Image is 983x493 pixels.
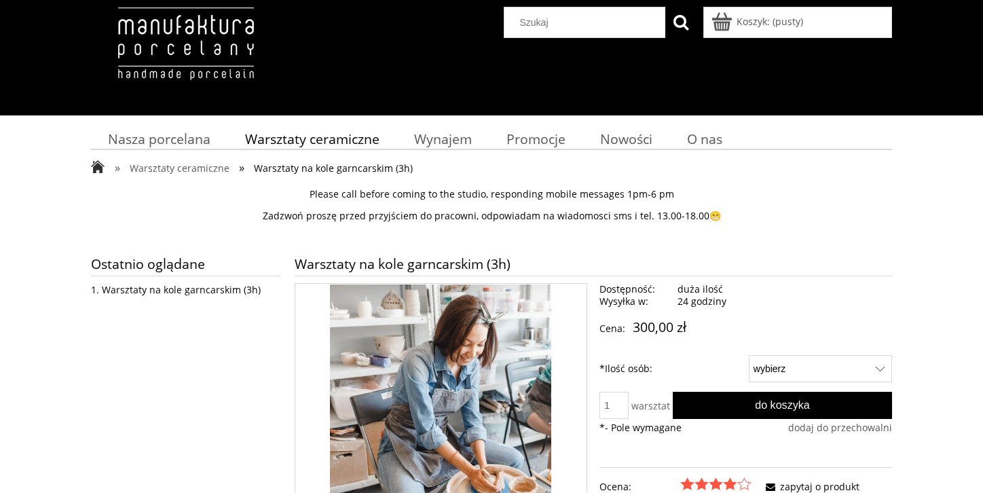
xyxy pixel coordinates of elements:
a: dodaj do przechowalni [788,422,892,434]
a: Nasza porcelana [91,126,228,152]
span: Warsztaty ceramiczne [245,130,379,148]
span: Do koszyka [755,399,810,411]
span: Wysyłka w: [599,295,673,308]
a: Warsztaty na kole garncarskim (3h) [102,283,261,296]
span: Ostatnio oglądane [91,252,281,276]
input: ilość [599,392,629,419]
button: Do koszyka [673,392,892,419]
a: Nowości [583,126,670,152]
span: O nas [687,130,722,148]
a: Wynajem [397,126,489,152]
span: Dostępność: [599,283,673,295]
span: Koszyk: [737,15,770,28]
a: Produkty w koszyku 0. Przejdź do koszyka [713,15,803,28]
a: O nas [670,126,740,152]
span: » [115,160,120,175]
p: Zadzwoń proszę przed przyjściem do pracowni, odpowiadam na wiadomosci sms i tel. 13.00-18.00😁 [91,210,892,222]
span: » [239,160,244,175]
span: Nasza porcelana [108,130,210,148]
p: Please call before coming to the studio, responding mobile messages 1pm-6 pm [91,188,892,200]
span: 24 godziny [678,295,726,308]
a: » Warsztaty ceramiczne [115,162,229,175]
em: 300,00 zł [633,318,686,336]
span: - Pole wymagane [599,421,682,434]
span: Warsztaty na kole garncarskim (3h) [254,162,413,175]
span: Nowości [600,130,652,148]
button: Szukaj [665,7,697,38]
a: zapytaj o produkt [761,480,859,493]
h1: Warsztaty na kole garncarskim (3h) [295,252,892,276]
img: Manufaktura Porcelany [91,7,280,109]
b: (pusty) [773,15,803,28]
span: duża ilość [678,282,723,295]
input: Szukaj w sklepie [510,7,666,37]
span: Wynajem [414,130,472,148]
span: warsztat [631,399,670,412]
span: Cena: [599,322,625,335]
a: Warsztaty ceramiczne [228,126,397,152]
a: Promocje [489,126,583,152]
label: Ilość osób: [599,355,652,382]
span: Warsztaty ceramiczne [130,162,229,175]
span: Promocje [506,130,565,148]
span: dodaj do przechowalni [788,421,892,434]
